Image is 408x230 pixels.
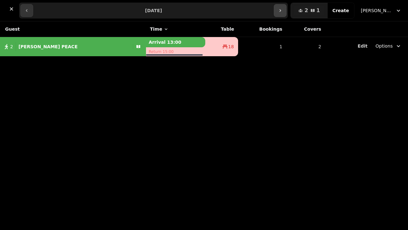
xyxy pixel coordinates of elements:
td: 2 [286,37,325,57]
p: Return 15:00 [146,47,205,56]
span: Options [375,43,393,49]
span: 1 [317,8,320,13]
th: Covers [286,21,325,37]
span: Create [332,8,349,13]
span: Time [150,26,162,32]
td: 1 [238,37,286,57]
button: 21 [291,3,327,18]
button: [PERSON_NAME] Restaurant [357,5,405,16]
button: Create [327,3,354,18]
button: Options [372,40,405,52]
span: 18 [228,43,234,50]
button: Edit [358,43,368,49]
span: 2 [304,8,308,13]
th: Table [205,21,238,37]
p: Arrival 13:00 [146,37,205,47]
p: [PERSON_NAME] PEACE [18,43,78,50]
span: [PERSON_NAME] Restaurant [361,7,393,14]
span: 2 [10,43,13,50]
th: Bookings [238,21,286,37]
span: Edit [358,44,368,48]
button: Time [150,26,168,32]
